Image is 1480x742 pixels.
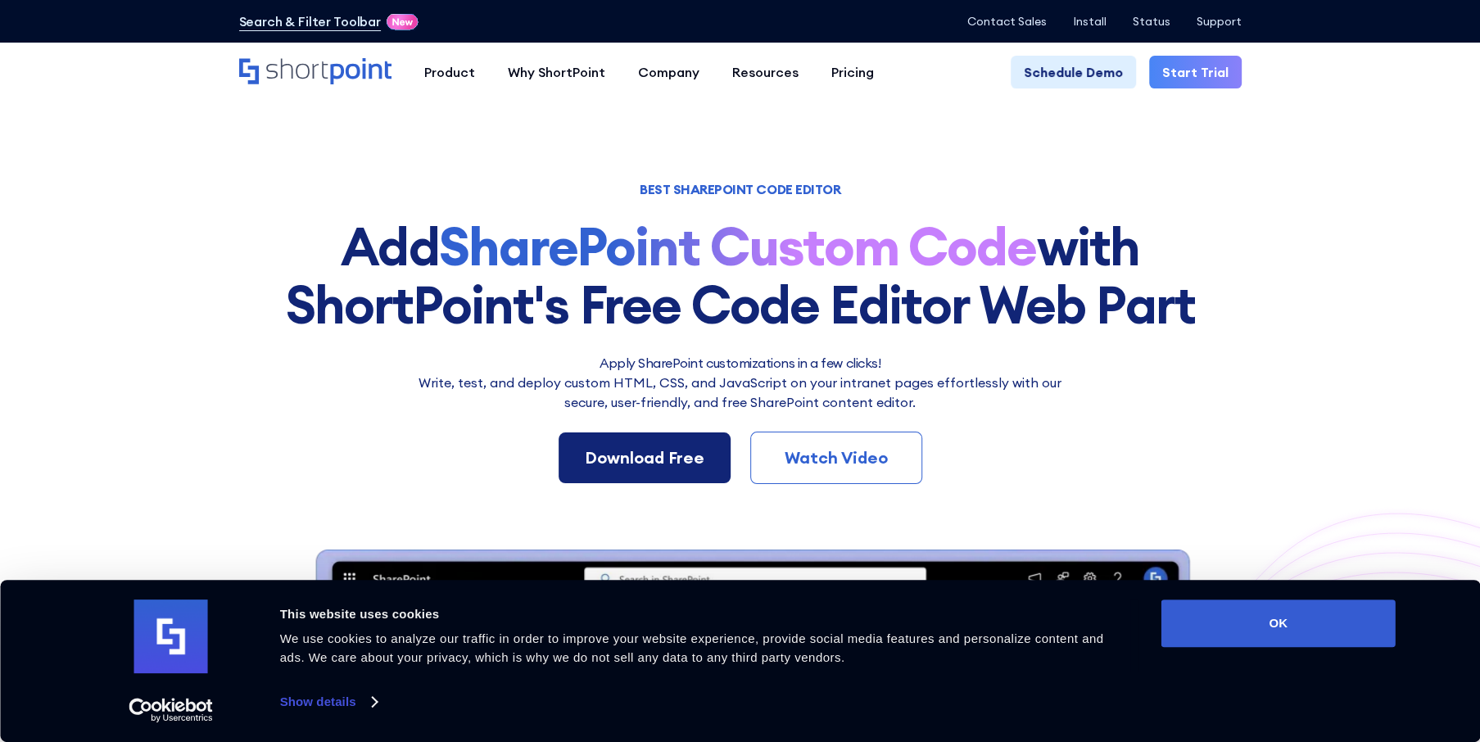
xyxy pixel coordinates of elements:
h1: Add with ShortPoint's Free Code Editor Web Part [239,218,1242,333]
div: Pricing [831,62,874,82]
a: Resources [716,56,815,88]
a: Product [408,56,491,88]
h1: BEST SHAREPOINT CODE EDITOR [239,183,1242,195]
div: Watch Video [777,446,895,470]
a: Status [1133,15,1170,28]
a: Download Free [559,432,731,483]
div: Product [424,62,475,82]
div: Download Free [585,446,704,470]
h2: Apply SharePoint customizations in a few clicks! [409,353,1072,373]
a: Contact Sales [967,15,1047,28]
strong: SharePoint Custom Code [439,213,1037,279]
div: Resources [732,62,799,82]
a: Usercentrics Cookiebot - opens in a new window [99,698,242,722]
a: Show details [280,690,377,714]
span: We use cookies to analyze our traffic in order to improve your website experience, provide social... [280,631,1104,664]
div: Why ShortPoint [508,62,605,82]
a: Start Trial [1149,56,1242,88]
a: Pricing [815,56,890,88]
a: Home [239,58,391,86]
a: Support [1197,15,1242,28]
p: Write, test, and deploy custom HTML, CSS, and JavaScript on your intranet pages effortlessly wi﻿t... [409,373,1072,412]
a: Company [622,56,716,88]
button: OK [1161,599,1396,647]
div: Company [638,62,699,82]
a: Schedule Demo [1011,56,1136,88]
a: Install [1073,15,1107,28]
a: Watch Video [750,432,922,484]
a: Why ShortPoint [491,56,622,88]
a: Search & Filter Toolbar [239,11,381,31]
img: logo [134,599,208,673]
div: This website uses cookies [280,604,1125,624]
